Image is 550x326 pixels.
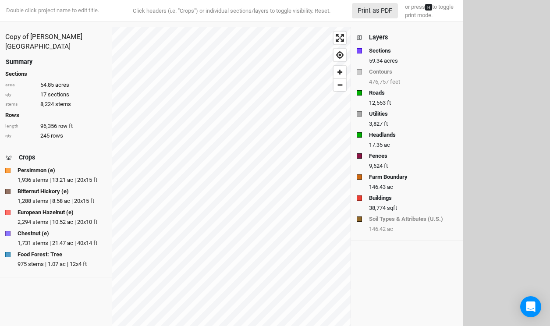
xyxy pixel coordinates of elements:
button: Soil Types & Attributes (U.S.)146.42 ac [356,214,458,232]
div: 17 [5,91,106,99]
button: Zoom in [334,66,346,78]
div: 476,757 feet [369,78,457,86]
strong: Fences [369,152,387,160]
div: Double click project name to edit title. [4,7,99,14]
span: stems [55,100,71,108]
div: 146.43 ac [369,183,457,191]
button: Sections59.34 acres [356,46,458,64]
strong: Persimmon (e) [18,167,55,174]
h4: Sections [5,71,106,78]
strong: Bitternut Hickory (e) [18,188,69,195]
div: Open Intercom Messenger [520,296,541,317]
div: Crops [19,153,35,162]
div: 1,936 stems | 13.21 ac | 20x15 ft [18,176,106,184]
strong: Chestnut (e) [18,230,49,237]
div: Copy of Opal Grove Farm [5,32,106,52]
span: Zoom out [334,79,346,91]
div: 38,774 sqft [369,204,457,212]
div: 8,224 [5,100,106,108]
button: Print as PDF [352,3,398,18]
strong: Sections [369,46,391,55]
button: Zoom out [334,78,346,91]
div: 96,356 [5,122,106,130]
div: 146.42 ac [369,225,457,233]
strong: Contours [369,67,392,76]
div: Layers [369,33,388,42]
button: Enter fullscreen [334,32,346,44]
button: Find my location [334,49,346,61]
div: 9,624 ft [369,162,457,170]
div: 59.34 acres [369,57,457,65]
span: sections [48,91,69,99]
button: Headlands17.35 ac [356,130,458,148]
div: stems [5,101,36,108]
div: 2,294 stems | 10.52 ac | 20x10 ft [18,218,106,226]
strong: Soil Types & Attributes (U.S.) [369,215,443,223]
div: qty [5,133,36,139]
span: row ft [58,122,73,130]
strong: Headlands [369,131,396,139]
button: Contours476,757 feet [356,67,458,85]
div: area [5,82,36,89]
div: 12,553 ft [369,99,457,107]
span: acres [55,81,69,89]
div: 1,288 stems | 8.58 ac | 20x15 ft [18,197,106,205]
button: Fences9,624 ft [356,151,458,169]
button: Buildings38,774 sqft [356,193,458,211]
strong: Roads [369,89,385,97]
div: 17.35 ac [369,141,457,149]
div: length [5,123,36,130]
strong: Food Forest: Tree [18,251,62,259]
strong: Buildings [369,194,392,202]
div: 245 [5,132,106,140]
strong: Utilities [369,110,388,118]
span: rows [51,132,63,140]
strong: European Hazelnut (e) [18,209,74,216]
h4: Rows [5,112,106,119]
div: 1,731 stems | 21.47 ac | 40x14 ft [18,239,106,247]
div: qty [5,92,36,98]
div: 3,827 ft [369,120,457,128]
button: Farm Boundary146.43 ac [356,172,458,190]
button: Roads12,553 ft [356,88,458,106]
button: Reset. [315,7,330,15]
div: 54.85 [5,81,106,89]
button: Utilities3,827 ft [356,109,458,127]
kbd: H [425,4,432,11]
div: Click headers (i.e. "Crops") or individual sections/layers to toggle visibility. [115,7,348,15]
div: Summary [6,57,32,67]
strong: Farm Boundary [369,173,408,181]
div: 975 stems | 1.07 ac | 12x4 ft [18,260,106,268]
